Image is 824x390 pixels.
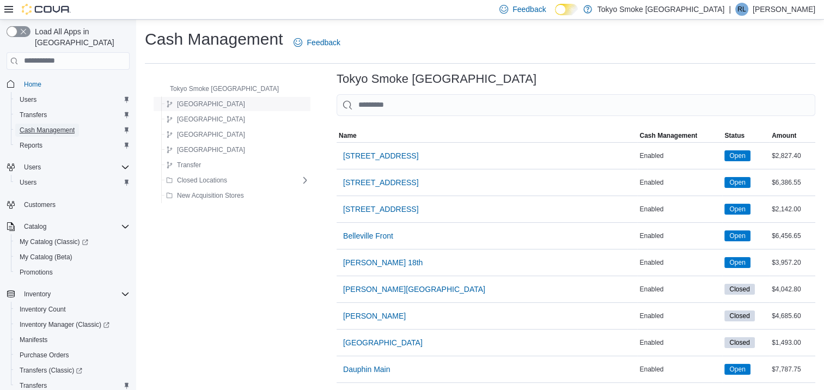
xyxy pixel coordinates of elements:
button: Belleville Front [339,225,398,247]
span: [GEOGRAPHIC_DATA] [177,115,245,124]
button: Cash Management [637,129,722,142]
button: [GEOGRAPHIC_DATA] [162,128,249,141]
span: Inventory [24,290,51,298]
span: New Acquisition Stores [177,191,244,200]
div: $6,386.55 [770,176,815,189]
span: Open [724,230,750,241]
a: Inventory Manager (Classic) [15,318,114,331]
span: Open [729,258,745,267]
span: Promotions [15,266,130,279]
span: Open [729,204,745,214]
span: [PERSON_NAME] [343,310,406,321]
span: [GEOGRAPHIC_DATA] [343,337,423,348]
img: Cova [22,4,71,15]
span: Users [20,161,130,174]
span: Load All Apps in [GEOGRAPHIC_DATA] [30,26,130,48]
a: Purchase Orders [15,349,74,362]
span: Transfer [177,161,201,169]
button: Dauphin Main [339,358,394,380]
span: [PERSON_NAME] 18th [343,257,423,268]
a: Reports [15,139,47,152]
span: Users [24,163,41,172]
div: Ray Lacroix [735,3,748,16]
span: [STREET_ADDRESS] [343,177,418,188]
button: [GEOGRAPHIC_DATA] [162,97,249,111]
span: My Catalog (Beta) [15,251,130,264]
span: Closed [729,338,749,348]
span: Home [24,80,41,89]
button: Transfer [162,159,205,172]
span: Catalog [24,222,46,231]
span: [PERSON_NAME][GEOGRAPHIC_DATA] [343,284,485,295]
button: Users [11,175,134,190]
button: Name [337,129,637,142]
span: Open [729,151,745,161]
button: Users [20,161,45,174]
button: My Catalog (Beta) [11,249,134,265]
button: [STREET_ADDRESS] [339,172,423,193]
span: Feedback [512,4,546,15]
span: Inventory Count [20,305,66,314]
button: [PERSON_NAME] [339,305,410,327]
div: Enabled [637,336,722,349]
span: Inventory Count [15,303,130,316]
span: Transfers (Classic) [15,364,130,377]
button: Users [11,92,134,107]
span: Status [724,131,744,140]
button: Transfers [11,107,134,123]
span: Open [729,364,745,374]
span: Name [339,131,357,140]
h3: Tokyo Smoke [GEOGRAPHIC_DATA] [337,72,536,86]
div: $4,685.60 [770,309,815,322]
span: Users [15,93,130,106]
span: Purchase Orders [20,351,69,359]
h1: Cash Management [145,28,283,50]
span: Catalog [20,220,130,233]
a: My Catalog (Classic) [15,235,93,248]
span: Manifests [15,333,130,346]
a: Transfers (Classic) [11,363,134,378]
span: Closed Locations [177,176,227,185]
a: Inventory Count [15,303,70,316]
button: Amount [770,129,815,142]
div: $4,042.80 [770,283,815,296]
span: [GEOGRAPHIC_DATA] [177,130,245,139]
span: Inventory Manager (Classic) [15,318,130,331]
span: Feedback [307,37,340,48]
span: Users [15,176,130,189]
span: Belleville Front [343,230,393,241]
button: Purchase Orders [11,348,134,363]
span: Users [20,95,36,104]
span: Dark Mode [555,15,556,16]
span: Reports [15,139,130,152]
input: This is a search bar. As you type, the results lower in the page will automatically filter. [337,94,815,116]
button: [STREET_ADDRESS] [339,198,423,220]
a: Users [15,176,41,189]
span: Promotions [20,268,53,277]
span: Open [729,178,745,187]
span: [STREET_ADDRESS] [343,204,418,215]
div: Enabled [637,176,722,189]
div: $2,142.00 [770,203,815,216]
span: Purchase Orders [15,349,130,362]
div: Enabled [637,203,722,216]
span: Reports [20,141,42,150]
button: Status [722,129,770,142]
span: Inventory [20,288,130,301]
span: RL [737,3,746,16]
button: New Acquisition Stores [162,189,248,202]
span: [GEOGRAPHIC_DATA] [177,100,245,108]
a: Manifests [15,333,52,346]
button: Cash Management [11,123,134,138]
span: Closed [724,284,754,295]
div: $2,827.40 [770,149,815,162]
span: My Catalog (Classic) [15,235,130,248]
button: Inventory Count [11,302,134,317]
button: Tokyo Smoke [GEOGRAPHIC_DATA] [155,82,283,95]
button: Customers [2,197,134,212]
span: Transfers [15,108,130,121]
input: Dark Mode [555,4,578,15]
div: $1,493.00 [770,336,815,349]
div: $6,456.65 [770,229,815,242]
span: Transfers [20,111,47,119]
